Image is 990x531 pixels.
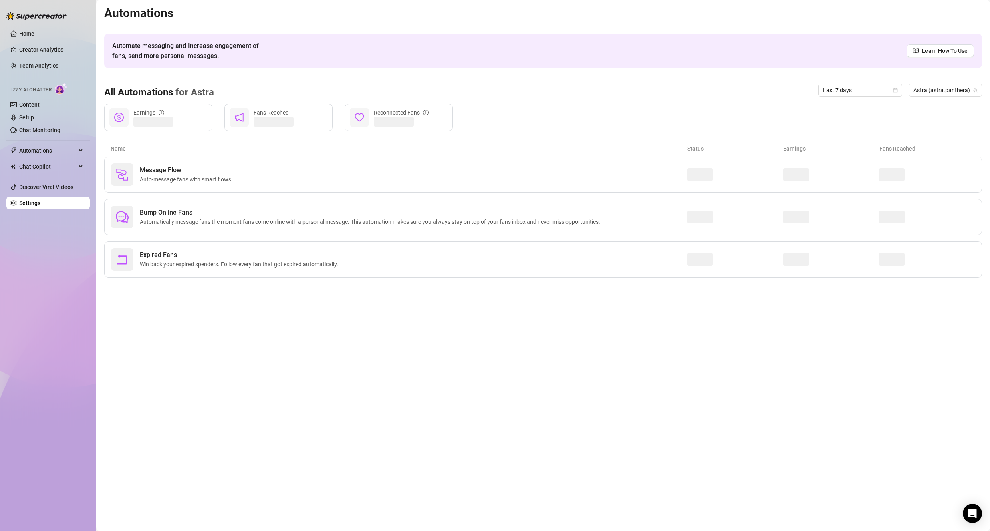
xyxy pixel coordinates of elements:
[55,83,67,95] img: AI Chatter
[19,101,40,108] a: Content
[19,160,76,173] span: Chat Copilot
[10,147,17,154] span: thunderbolt
[114,113,124,122] span: dollar
[19,184,73,190] a: Discover Viral Videos
[19,200,40,206] a: Settings
[907,44,974,57] a: Learn How To Use
[116,168,129,181] img: svg%3e
[10,164,16,169] img: Chat Copilot
[104,86,214,99] h3: All Automations
[173,86,214,98] span: for Astra
[116,253,129,266] span: rollback
[823,84,897,96] span: Last 7 days
[783,144,879,153] article: Earnings
[11,86,52,94] span: Izzy AI Chatter
[140,175,236,184] span: Auto-message fans with smart flows.
[19,127,60,133] a: Chat Monitoring
[879,144,976,153] article: Fans Reached
[19,144,76,157] span: Automations
[159,110,164,115] span: info-circle
[687,144,783,153] article: Status
[111,144,687,153] article: Name
[6,12,67,20] img: logo-BBDzfeDw.svg
[104,6,982,21] h2: Automations
[254,109,289,116] span: Fans Reached
[913,84,977,96] span: Astra (astra.panthera)
[140,165,236,175] span: Message Flow
[140,208,603,217] span: Bump Online Fans
[19,62,58,69] a: Team Analytics
[19,114,34,121] a: Setup
[133,108,164,117] div: Earnings
[355,113,364,122] span: heart
[234,113,244,122] span: notification
[913,48,919,54] span: read
[140,260,341,269] span: Win back your expired spenders. Follow every fan that got expired automatically.
[423,110,429,115] span: info-circle
[19,43,83,56] a: Creator Analytics
[922,46,968,55] span: Learn How To Use
[140,217,603,226] span: Automatically message fans the moment fans come online with a personal message. This automation m...
[140,250,341,260] span: Expired Fans
[116,211,129,223] span: comment
[374,108,429,117] div: Reconnected Fans
[19,30,34,37] a: Home
[112,41,266,61] span: Automate messaging and Increase engagement of fans, send more personal messages.
[893,88,898,93] span: calendar
[973,88,978,93] span: team
[963,504,982,523] div: Open Intercom Messenger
